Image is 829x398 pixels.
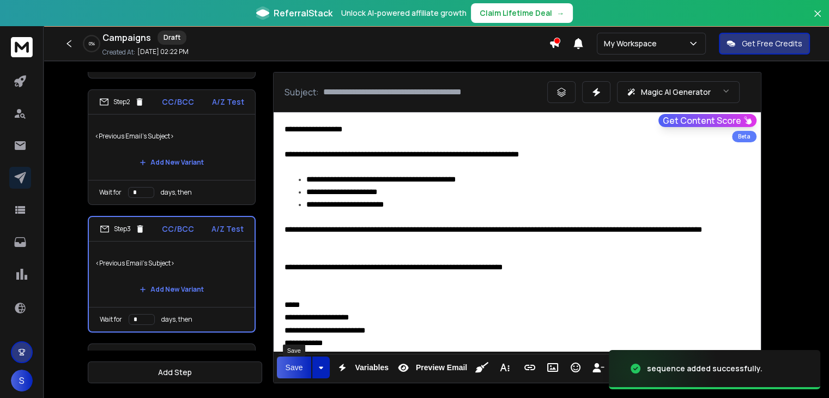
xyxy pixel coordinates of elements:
li: Step3CC/BCCA/Z Test<Previous Email's Subject>Add New VariantWait fordays, then [88,216,256,333]
div: Step 2 [99,97,144,107]
h1: Campaigns [102,31,151,44]
button: Preview Email [393,357,469,378]
button: S [11,370,33,391]
p: Created At: [102,48,135,57]
p: days, then [161,315,192,324]
li: Step2CC/BCCA/Z Test<Previous Email's Subject>Add New VariantWait fordays, then [88,89,256,205]
div: Beta [732,131,757,142]
button: Insert Image (Ctrl+P) [542,357,563,378]
p: <Previous Email's Subject> [95,121,249,152]
button: Emoticons [565,357,586,378]
button: Get Content Score [658,114,757,127]
button: Claim Lifetime Deal→ [471,3,573,23]
button: Add New Variant [131,152,213,173]
p: Unlock AI-powered affiliate growth [341,8,467,19]
div: Step 3 [100,224,145,234]
button: Save [277,357,312,378]
button: Add Step [88,361,262,383]
div: Draft [158,31,186,45]
div: Save [283,345,305,357]
button: Clean HTML [471,357,492,378]
p: <Previous Email's Subject> [95,248,248,279]
p: Subject: [285,86,319,99]
span: ReferralStack [274,7,332,20]
p: Wait for [99,188,122,197]
p: A/Z Test [211,224,244,234]
button: Variables [332,357,391,378]
p: A/Z Test [212,97,244,107]
p: Get Free Credits [742,38,802,49]
p: 0 % [89,40,95,47]
p: Wait for [100,315,122,324]
button: More Text [494,357,515,378]
p: Magic AI Generator [640,87,710,98]
span: → [556,8,564,19]
p: My Workspace [604,38,661,49]
p: days, then [161,188,192,197]
p: CC/BCC [162,97,194,107]
button: Add New Variant [131,279,213,300]
p: [DATE] 02:22 PM [137,47,189,56]
p: CC/BCC [162,224,194,234]
div: sequence added successfully. [647,363,763,374]
button: Insert Unsubscribe Link [588,357,609,378]
span: Preview Email [414,363,469,372]
button: Close banner [810,7,825,33]
span: Variables [353,363,391,372]
button: Insert Link (Ctrl+K) [519,357,540,378]
button: Magic AI Generator [617,81,740,103]
button: Get Free Credits [719,33,810,55]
